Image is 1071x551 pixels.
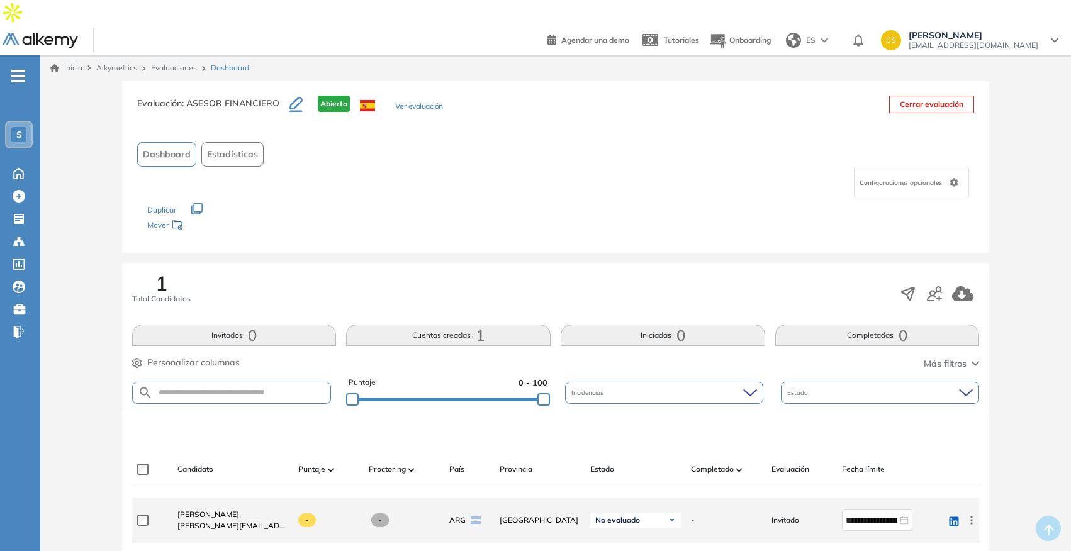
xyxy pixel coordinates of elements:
[821,38,828,43] img: arrow
[395,101,443,114] button: Ver evaluación
[786,33,801,48] img: world
[500,464,532,475] span: Provincia
[328,468,334,472] img: [missing "en.ARROW_ALT" translation]
[177,520,288,532] span: [PERSON_NAME][EMAIL_ADDRESS][PERSON_NAME][DOMAIN_NAME]
[132,325,337,346] button: Invitados0
[138,385,153,401] img: SEARCH_ALT
[924,357,979,370] button: Más filtros
[860,178,945,187] span: Configuraciones opcionales
[298,464,325,475] span: Puntaje
[771,464,809,475] span: Evaluación
[781,382,979,404] div: Estado
[182,97,279,109] span: : ASESOR FINANCIERO
[691,464,734,475] span: Completado
[889,96,974,113] button: Cerrar evaluación
[547,31,629,47] a: Agendar una demo
[211,62,249,74] span: Dashboard
[565,382,763,404] div: Incidencias
[924,357,967,370] span: Más filtros
[201,142,264,167] button: Estadísticas
[787,388,810,398] span: Estado
[709,27,771,54] button: Onboarding
[842,464,885,475] span: Fecha límite
[132,293,191,304] span: Total Candidatos
[561,325,765,346] button: Iniciadas0
[346,325,551,346] button: Cuentas creadas1
[16,130,22,140] span: S
[155,273,167,293] span: 1
[691,515,694,526] span: -
[11,75,25,77] i: -
[96,63,137,72] span: Alkymetrics
[349,377,376,389] span: Puntaje
[595,515,640,525] span: No evaluado
[639,24,699,57] a: Tutoriales
[561,35,629,45] span: Agendar una demo
[318,96,350,112] span: Abierta
[50,62,82,74] a: Inicio
[132,356,240,369] button: Personalizar columnas
[360,100,375,111] img: ESP
[909,30,1038,40] span: [PERSON_NAME]
[177,464,213,475] span: Candidato
[408,468,415,472] img: [missing "en.ARROW_ALT" translation]
[298,513,317,527] span: -
[519,377,547,389] span: 0 - 100
[371,513,390,527] span: -
[147,356,240,369] span: Personalizar columnas
[771,515,799,526] span: Invitado
[500,515,580,526] span: [GEOGRAPHIC_DATA]
[854,167,969,198] div: Configuraciones opcionales
[909,40,1038,50] span: [EMAIL_ADDRESS][DOMAIN_NAME]
[736,468,743,472] img: [missing "en.ARROW_ALT" translation]
[775,325,980,346] button: Completadas0
[471,516,481,524] img: ARG
[449,515,466,526] span: ARG
[729,35,771,45] span: Onboarding
[147,205,176,214] span: Duplicar
[3,33,78,49] img: Logo
[143,148,191,161] span: Dashboard
[449,464,464,475] span: País
[571,388,606,398] span: Incidencias
[207,148,258,161] span: Estadísticas
[137,142,196,167] button: Dashboard
[668,516,676,524] img: Ícono de flecha
[664,35,699,45] span: Tutoriales
[177,509,239,519] span: [PERSON_NAME]
[369,464,406,475] span: Proctoring
[177,509,288,520] a: [PERSON_NAME]
[147,214,273,238] div: Mover
[151,63,197,72] a: Evaluaciones
[137,96,289,122] h3: Evaluación
[806,35,816,46] span: ES
[590,464,614,475] span: Estado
